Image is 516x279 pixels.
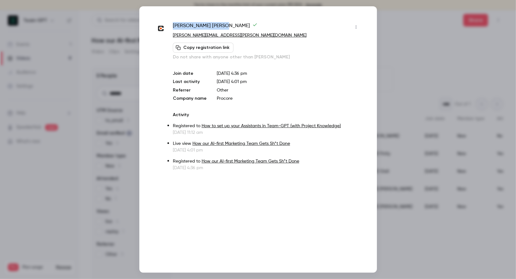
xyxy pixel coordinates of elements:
[192,141,290,146] a: How our AI-first Marketing Team Gets Sh*t Done
[173,158,361,165] p: Registered to
[173,70,207,77] p: Join date
[173,165,361,171] p: [DATE] 4:36 pm
[173,140,361,147] p: Live view
[173,112,361,118] p: Activity
[217,80,247,84] span: [DATE] 4:01 pm
[173,123,361,129] p: Registered to
[173,147,361,153] p: [DATE] 4:01 pm
[217,95,361,102] p: Procore
[173,54,361,60] p: Do not share with anyone other than [PERSON_NAME]
[202,124,341,128] a: How to set up your Assistants in Team-GPT (with Project Knowledge)
[173,79,207,85] p: Last activity
[173,129,361,136] p: [DATE] 11:12 am
[217,70,361,77] p: [DATE] 4:36 pm
[173,95,207,102] p: Company name
[202,159,299,163] a: How our AI-first Marketing Team Gets Sh*t Done
[173,43,234,53] button: Copy registration link
[173,22,258,32] span: [PERSON_NAME] [PERSON_NAME]
[217,87,361,93] p: Other
[173,87,207,93] p: Referrer
[155,23,167,34] img: procore.com
[173,33,307,38] a: [PERSON_NAME][EMAIL_ADDRESS][PERSON_NAME][DOMAIN_NAME]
